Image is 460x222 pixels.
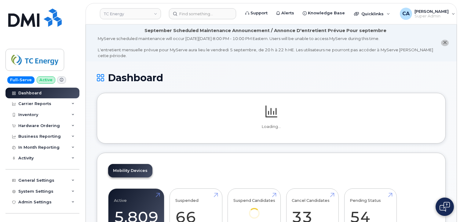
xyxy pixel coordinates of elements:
button: close notification [441,40,449,46]
p: Loading... [108,124,434,129]
h1: Dashboard [97,72,446,83]
a: Mobility Devices [108,164,152,177]
div: September Scheduled Maintenance Announcement / Annonce D'entretient Prévue Pour septembre [144,27,386,34]
img: Open chat [440,202,450,212]
div: MyServe scheduled maintenance will occur [DATE][DATE] 8:00 PM - 10:00 PM Eastern. Users will be u... [98,36,433,58]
